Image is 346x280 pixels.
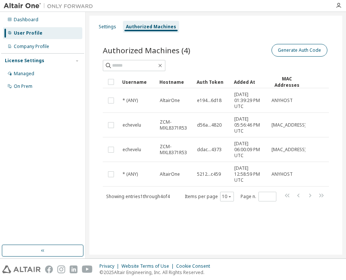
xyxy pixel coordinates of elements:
span: echevelu [123,147,141,153]
span: ANYHOST [272,171,293,177]
span: ddac...4373 [197,147,222,153]
div: On Prem [14,83,32,89]
div: Added At [234,76,265,88]
p: © 2025 Altair Engineering, Inc. All Rights Reserved. [99,269,215,276]
span: d56a...4820 [197,122,222,128]
div: Hostname [159,76,191,88]
div: MAC Addresses [271,76,302,88]
span: AltairOne [160,171,180,177]
button: 10 [222,194,232,200]
span: Page n. [241,192,276,201]
span: [MAC_ADDRESS] [272,122,306,128]
span: [DATE] 12:58:59 PM UTC [234,165,265,183]
span: 5212...c459 [197,171,221,177]
img: instagram.svg [57,265,65,273]
span: AltairOne [160,98,180,104]
div: Authorized Machines [126,24,176,30]
div: Settings [99,24,116,30]
div: License Settings [5,58,44,64]
span: Authorized Machines (4) [103,45,190,55]
span: * (ANY) [123,171,138,177]
span: ZCM-MXL8371R53 [160,144,190,156]
div: Managed [14,71,34,77]
div: User Profile [14,30,42,36]
img: altair_logo.svg [2,265,41,273]
span: ANYHOST [272,98,293,104]
div: Website Terms of Use [121,263,176,269]
span: Showing entries 1 through 4 of 4 [106,193,170,200]
span: e194...6d18 [197,98,222,104]
span: [DATE] 01:39:29 PM UTC [234,92,265,109]
img: Altair One [4,2,97,10]
img: linkedin.svg [70,265,77,273]
span: [DATE] 06:00:09 PM UTC [234,141,265,159]
span: * (ANY) [123,98,138,104]
div: Dashboard [14,17,38,23]
div: Cookie Consent [176,263,215,269]
span: [MAC_ADDRESS] [272,147,306,153]
img: facebook.svg [45,265,53,273]
img: youtube.svg [82,265,93,273]
span: [DATE] 05:56:46 PM UTC [234,116,265,134]
div: Company Profile [14,44,49,50]
span: ZCM-MXL8371R53 [160,119,190,131]
div: Auth Token [197,76,228,88]
span: echevelu [123,122,141,128]
button: Generate Auth Code [272,44,327,57]
span: Items per page [185,192,234,201]
div: Privacy [99,263,121,269]
div: Username [122,76,153,88]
